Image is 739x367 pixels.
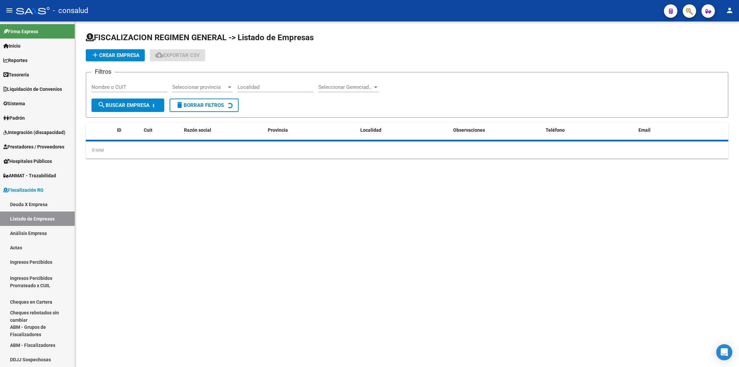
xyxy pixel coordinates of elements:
span: Razón social [184,127,211,133]
span: Tesorería [3,71,29,78]
span: Crear Empresa [91,52,139,58]
datatable-header-cell: Provincia [265,123,358,137]
span: Exportar CSV [155,52,200,58]
span: Reportes [3,57,27,64]
button: Exportar CSV [150,49,205,61]
span: - consalud [53,3,88,18]
button: Buscar Empresa [91,99,164,112]
datatable-header-cell: Razón social [181,123,265,137]
span: Sistema [3,100,25,107]
span: Cuit [144,127,152,133]
span: FISCALIZACION REGIMEN GENERAL -> Listado de Empresas [86,33,314,42]
span: Seleccionar provincia [172,84,227,90]
datatable-header-cell: Cuit [141,123,181,137]
span: Seleccionar Gerenciador [318,84,373,90]
datatable-header-cell: Observaciones [450,123,543,137]
datatable-header-cell: ID [114,123,141,137]
span: ANMAT - Trazabilidad [3,172,56,179]
span: Prestadores / Proveedores [3,143,64,150]
h3: Filtros [91,67,115,76]
mat-icon: menu [5,6,13,14]
mat-icon: cloud_download [155,51,163,59]
button: Borrar Filtros [170,99,239,112]
span: Teléfono [546,127,565,133]
span: ID [117,127,121,133]
span: Buscar Empresa [98,102,149,108]
div: 0 total [86,142,728,159]
span: Provincia [268,127,288,133]
span: Observaciones [453,127,485,133]
span: Hospitales Públicos [3,158,52,165]
button: Crear Empresa [86,49,145,61]
mat-icon: delete [176,101,184,109]
mat-icon: add [91,51,99,59]
span: Email [638,127,651,133]
datatable-header-cell: Localidad [358,123,450,137]
span: Inicio [3,42,20,50]
mat-icon: search [98,101,106,109]
span: Integración (discapacidad) [3,129,65,136]
mat-icon: person [726,6,734,14]
datatable-header-cell: Email [636,123,728,137]
span: Fiscalización RG [3,186,44,194]
span: Borrar Filtros [176,102,224,108]
span: Liquidación de Convenios [3,85,62,93]
span: Firma Express [3,28,38,35]
datatable-header-cell: Teléfono [543,123,635,137]
span: Localidad [360,127,381,133]
span: Padrón [3,114,25,122]
div: Open Intercom Messenger [716,344,732,360]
